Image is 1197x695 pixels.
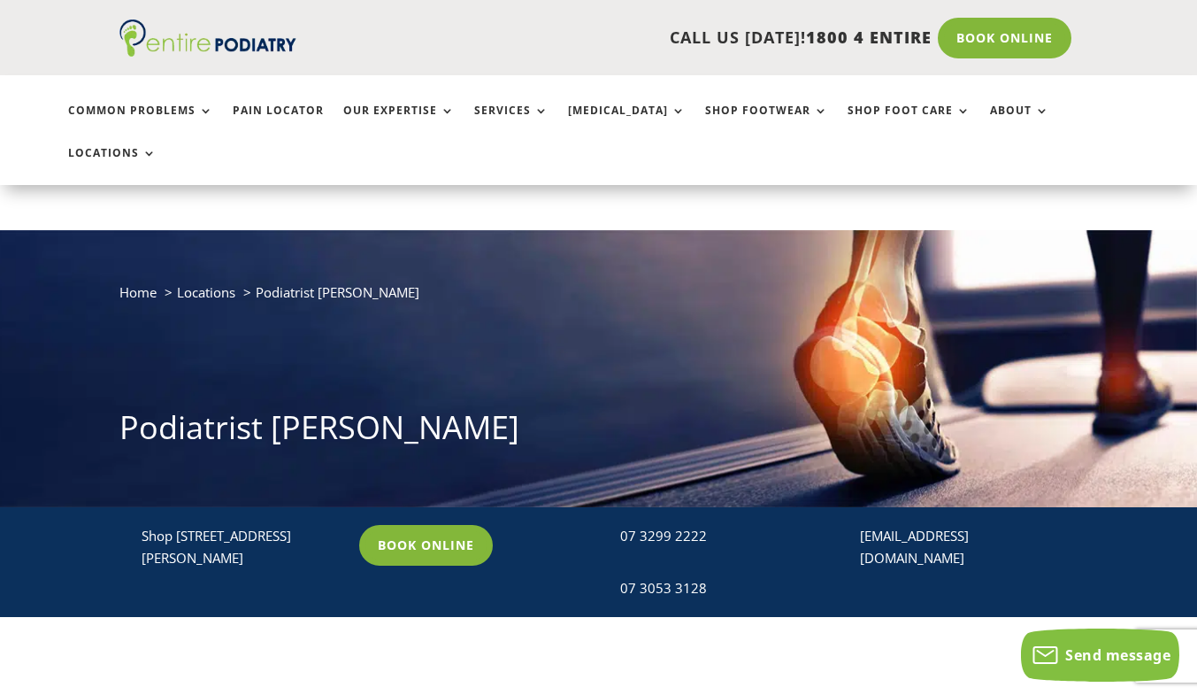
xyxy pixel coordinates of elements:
[359,525,493,566] a: Book Online
[343,104,455,143] a: Our Expertise
[705,104,828,143] a: Shop Footwear
[119,42,296,60] a: Entire Podiatry
[990,104,1049,143] a: About
[119,19,296,57] img: logo (1)
[568,104,686,143] a: [MEDICAL_DATA]
[68,147,157,185] a: Locations
[1021,629,1179,682] button: Send message
[119,281,1077,317] nav: breadcrumb
[337,27,931,50] p: CALL US [DATE]!
[474,104,549,143] a: Services
[233,104,324,143] a: Pain Locator
[848,104,971,143] a: Shop Foot Care
[1065,645,1170,665] span: Send message
[142,525,344,570] p: Shop [STREET_ADDRESS][PERSON_NAME]
[860,527,969,568] a: [EMAIL_ADDRESS][DOMAIN_NAME]
[938,18,1071,58] a: Book Online
[256,283,419,301] span: Podiatrist [PERSON_NAME]
[620,525,823,548] div: 07 3299 2222
[177,283,235,301] a: Locations
[620,577,823,600] div: 07 3053 3128
[806,27,932,48] span: 1800 4 ENTIRE
[68,104,213,143] a: Common Problems
[119,283,157,301] a: Home
[119,405,1077,459] h1: Podiatrist [PERSON_NAME]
